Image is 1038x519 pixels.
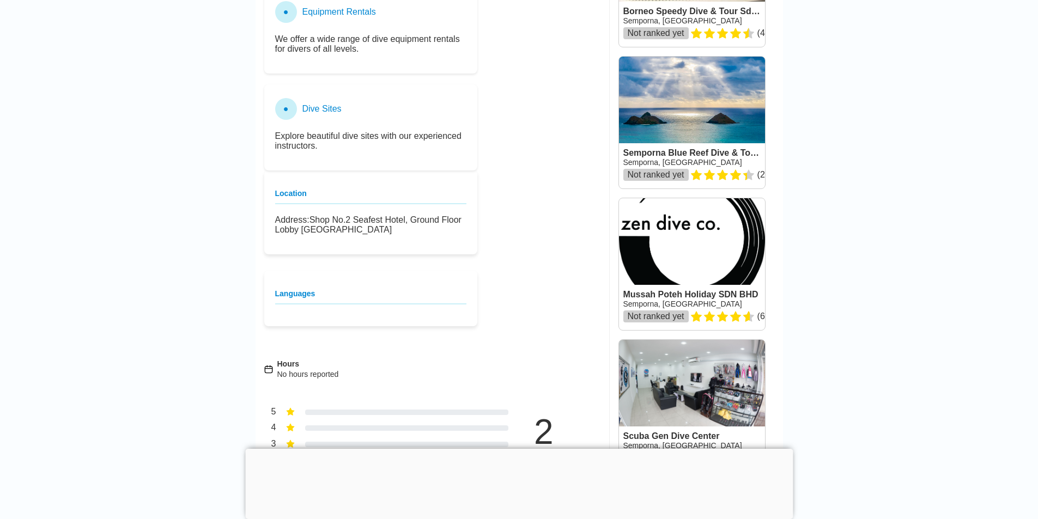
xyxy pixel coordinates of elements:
p: Shop No.2 Seafest Hotel, Ground Floor Lobby [GEOGRAPHIC_DATA] [275,215,466,235]
div: No hours reported [277,369,339,380]
h3: Equipment Rentals [302,7,376,17]
h3: Location [275,189,466,204]
p: Explore beautiful dive sites with our experienced instructors. [275,131,466,151]
div: ● [275,1,297,23]
div: 5 [264,406,276,420]
div: ● [275,98,297,120]
div: 2 [503,414,585,449]
h3: Languages [275,289,466,304]
span: Hours [277,359,299,368]
div: 3 [264,438,276,452]
p: We offer a wide range of dive equipment rentals for divers of all levels. [275,34,466,54]
div: 4 [264,422,276,436]
h3: Dive Sites [302,104,342,114]
iframe: Advertisement [245,449,793,516]
strong: Address: [275,215,309,224]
